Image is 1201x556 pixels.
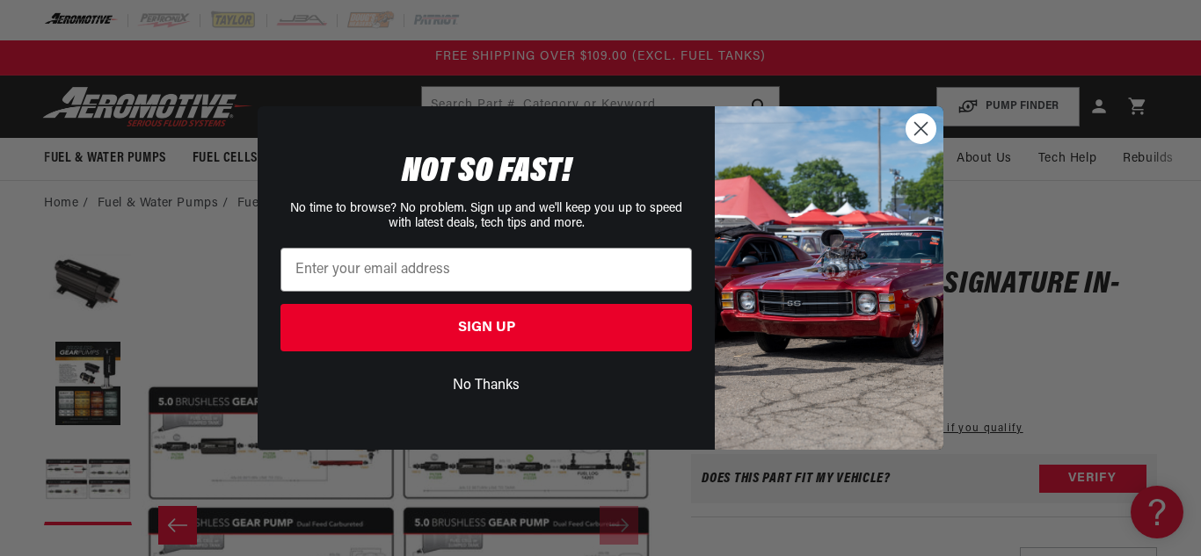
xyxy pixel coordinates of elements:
input: Enter your email address [280,248,692,292]
button: SIGN UP [280,304,692,351]
button: No Thanks [280,369,692,402]
button: Close dialog [906,113,936,144]
img: 85cdd541-2605-488b-b08c-a5ee7b438a35.jpeg [715,106,943,449]
span: No time to browse? No problem. Sign up and we'll keep you up to speed with latest deals, tech tip... [290,202,682,230]
span: NOT SO FAST! [402,155,571,190]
